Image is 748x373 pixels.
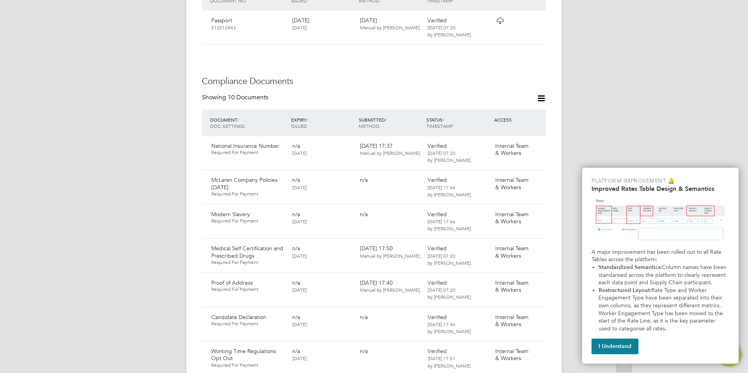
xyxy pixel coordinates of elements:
[495,245,529,259] span: Internal Team & Workers
[599,287,651,294] strong: Restructured Layout:
[428,314,447,321] span: Verified
[599,264,662,271] strong: Standardized Semantics:
[357,113,424,133] div: SUBMITTED
[428,218,472,231] span: [DATE] 17:46 by [PERSON_NAME].
[495,211,529,225] span: Internal Team & Workers
[292,176,300,183] span: n/a
[211,362,286,368] span: Required For Payment
[592,195,729,245] img: Updated Rates Table Design & Semantics
[592,339,638,354] button: I Understand
[360,253,421,259] span: Manual by [PERSON_NAME].
[211,348,276,362] span: Working Time Regulations Opt Out
[292,142,300,149] span: n/a
[360,176,368,183] span: n/a
[599,287,725,332] span: Rate Type and Worker Engagement Type have been separated into their own columns, as they represen...
[428,31,472,38] span: by [PERSON_NAME].
[360,211,368,218] span: n/a
[360,314,368,321] span: n/a
[211,279,253,286] span: Proof of Address
[428,279,447,286] span: Verified
[428,142,447,149] span: Verified
[211,211,250,218] span: Modern Slavery
[211,24,236,30] span: 512012843
[292,245,300,252] span: n/a
[306,117,308,123] span: /
[228,93,268,101] span: 10 Documents
[292,24,307,30] span: [DATE]
[582,168,739,364] div: Improved Rate Table Semantics
[360,24,421,30] span: Manual by [PERSON_NAME].
[428,24,455,30] span: [DATE] 07:20
[428,321,472,334] span: [DATE] 17:46 by [PERSON_NAME].
[292,348,300,355] span: n/a
[360,245,421,259] span: [DATE] 17:50
[211,259,286,265] span: Required For Payment
[428,253,472,266] span: [DATE] 07:20 by [PERSON_NAME].
[428,355,472,368] span: [DATE] 17:51 by [PERSON_NAME].
[292,211,300,218] span: n/a
[289,14,357,34] div: [DATE]
[289,113,357,133] div: EXPIRY
[292,218,307,224] span: [DATE]
[208,113,289,133] div: DOCUMENT
[359,123,379,129] span: METHOD
[211,142,279,149] span: National Insurance Number
[360,142,421,156] span: [DATE] 17:37
[428,150,472,163] span: [DATE] 07:20 by [PERSON_NAME].
[495,348,529,362] span: Internal Team & Workers
[211,218,286,224] span: Required For Payment
[210,123,245,129] span: DOC. SETTINGS
[495,142,529,156] span: Internal Team & Workers
[357,14,424,34] div: [DATE]
[428,348,447,355] span: Verified
[360,348,368,355] span: n/a
[426,123,453,129] span: TIMESTAMP
[428,245,447,252] span: Verified
[360,287,421,293] span: Manual by [PERSON_NAME].
[292,287,307,293] span: [DATE]
[292,253,307,259] span: [DATE]
[211,149,286,156] span: Required For Payment
[424,113,492,133] div: STATUS
[291,123,307,129] span: ISSUED
[202,76,546,87] h3: Compliance Documents
[292,355,307,361] span: [DATE]
[211,314,266,321] span: Candidate Declaration
[592,185,729,192] h2: Improved Rates Table Design & Semantics
[292,314,300,321] span: n/a
[208,14,289,34] div: Passport
[292,184,307,190] span: [DATE]
[495,314,529,328] span: Internal Team & Workers
[211,176,277,190] span: McLaren Company Policies [DATE]
[495,176,529,190] span: Internal Team & Workers
[442,117,444,123] span: /
[492,113,546,127] div: ACCESS
[428,17,447,24] span: Verified
[211,191,286,197] span: Required For Payment
[360,150,421,156] span: Manual by [PERSON_NAME].
[292,321,307,327] span: [DATE]
[599,264,728,286] span: Column names have been standarised across the platform to clearly represent each data point and S...
[202,93,270,102] div: Showing
[495,279,529,293] span: Internal Team & Workers
[592,177,729,185] p: Platform Improvement 🔔
[211,286,286,292] span: Required For Payment
[292,150,307,156] span: [DATE]
[360,279,421,293] span: [DATE] 17:40
[592,248,729,264] p: A major improvement has been rolled out to all Rate Tables across the platform:
[292,279,300,286] span: n/a
[237,117,239,123] span: /
[428,184,472,197] span: [DATE] 17:46 by [PERSON_NAME].
[428,287,472,300] span: [DATE] 07:20 by [PERSON_NAME].
[211,321,286,327] span: Required For Payment
[211,245,283,259] span: Medical Self Certification and Prescribed Drugs
[385,117,387,123] span: /
[428,211,447,218] span: Verified
[428,176,447,183] span: Verified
